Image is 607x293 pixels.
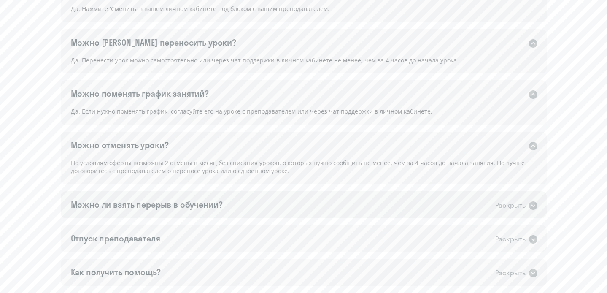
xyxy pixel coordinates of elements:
[71,139,169,151] div: Можно отменять уроки?
[495,200,526,211] div: Раскрыть
[61,158,547,184] div: По условиям оферты возможны 2 отмены в месяц без списания уроков, о которых нужно сообщить не мен...
[61,106,547,125] div: Да. Если нужно поменять график, согласуйте его на уроке с преподавателем или через чат поддержки ...
[61,55,547,74] div: Да. Перенести урок можно самостоятельно или через чат поддержки в личном кабинете не менее, чем з...
[71,266,161,278] div: Как получить помощь?
[495,268,526,278] div: Раскрыть
[495,234,526,244] div: Раскрыть
[71,88,209,100] div: Можно поменять график занятий?
[71,233,160,244] div: Отпуск преподавателя
[61,4,547,22] div: Да. Нажмите 'Сменить' в вашем личном кабинете под блоком с вашим преподавателем.
[71,199,223,211] div: Можно ли взять перерыв в обучении?
[71,37,236,49] div: Можно [PERSON_NAME] переносить уроки?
